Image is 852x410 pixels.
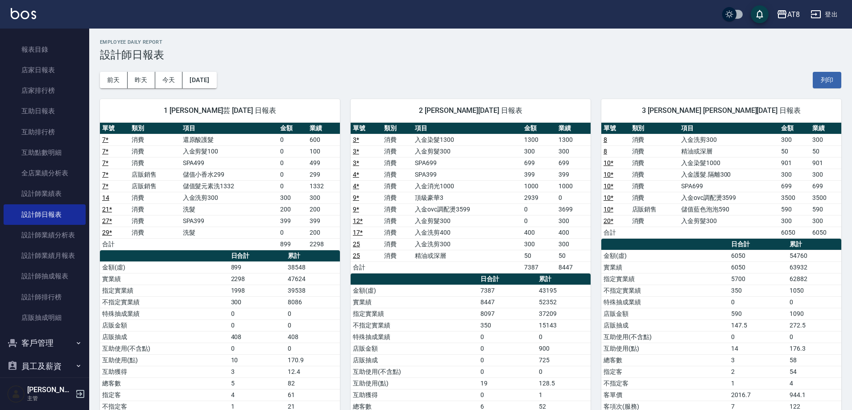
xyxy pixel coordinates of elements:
[27,394,73,402] p: 主管
[4,183,86,204] a: 設計師業績表
[630,145,679,157] td: 消費
[810,169,841,180] td: 300
[779,180,810,192] td: 699
[351,123,382,134] th: 單號
[229,296,285,308] td: 300
[413,157,522,169] td: SPA699
[278,134,307,145] td: 0
[413,203,522,215] td: 入金ovc調配燙3599
[729,285,787,296] td: 350
[278,203,307,215] td: 200
[181,227,278,238] td: 洗髮
[181,180,278,192] td: 儲值髮元素洗1332
[537,343,591,354] td: 900
[612,106,831,115] span: 3 [PERSON_NAME] [PERSON_NAME][DATE] 日報表
[478,389,537,401] td: 0
[601,308,729,319] td: 店販金額
[382,134,413,145] td: 消費
[601,331,729,343] td: 互助使用(不含點)
[601,123,630,134] th: 單號
[307,145,340,157] td: 100
[100,354,229,366] td: 互助使用(點)
[307,180,340,192] td: 1332
[351,354,478,366] td: 店販抽成
[537,389,591,401] td: 1
[351,261,382,273] td: 合計
[285,319,340,331] td: 0
[751,5,769,23] button: save
[601,123,841,239] table: a dense table
[229,343,285,354] td: 0
[278,123,307,134] th: 金額
[729,273,787,285] td: 5700
[4,225,86,245] a: 設計師業績分析表
[679,192,779,203] td: 入金ovc調配燙3599
[351,319,478,331] td: 不指定實業績
[522,180,556,192] td: 1000
[787,331,841,343] td: 0
[537,331,591,343] td: 0
[100,285,229,296] td: 指定實業績
[478,273,537,285] th: 日合計
[4,142,86,163] a: 互助點數明細
[100,273,229,285] td: 實業績
[810,134,841,145] td: 300
[630,203,679,215] td: 店販銷售
[810,192,841,203] td: 3500
[729,239,787,250] th: 日合計
[229,250,285,262] th: 日合計
[382,180,413,192] td: 消費
[556,145,591,157] td: 300
[181,215,278,227] td: SPA399
[787,9,800,20] div: AT8
[779,227,810,238] td: 6050
[630,180,679,192] td: 消費
[537,319,591,331] td: 15143
[779,203,810,215] td: 590
[229,308,285,319] td: 0
[129,192,181,203] td: 消費
[285,285,340,296] td: 39538
[556,134,591,145] td: 1300
[181,134,278,145] td: 還原酸護髮
[229,273,285,285] td: 2298
[278,227,307,238] td: 0
[556,169,591,180] td: 399
[787,389,841,401] td: 944.1
[537,308,591,319] td: 37209
[787,261,841,273] td: 63932
[413,250,522,261] td: 精油或深層
[307,215,340,227] td: 399
[601,354,729,366] td: 總客數
[601,250,729,261] td: 金額(虛)
[729,377,787,389] td: 1
[413,215,522,227] td: 入金剪髮300
[229,389,285,401] td: 4
[604,136,607,143] a: 8
[100,39,841,45] h2: Employee Daily Report
[278,215,307,227] td: 399
[773,5,803,24] button: AT8
[787,319,841,331] td: 272.5
[4,80,86,101] a: 店家排行榜
[307,227,340,238] td: 200
[478,354,537,366] td: 0
[382,192,413,203] td: 消費
[4,60,86,80] a: 店家日報表
[601,296,729,308] td: 特殊抽成業績
[181,192,278,203] td: 入金洗剪300
[630,192,679,203] td: 消費
[556,227,591,238] td: 400
[522,123,556,134] th: 金額
[285,389,340,401] td: 61
[810,203,841,215] td: 590
[285,296,340,308] td: 8086
[787,250,841,261] td: 54760
[537,285,591,296] td: 43195
[129,169,181,180] td: 店販銷售
[522,227,556,238] td: 400
[4,287,86,307] a: 設計師排行榜
[630,215,679,227] td: 消費
[729,319,787,331] td: 147.5
[129,180,181,192] td: 店販銷售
